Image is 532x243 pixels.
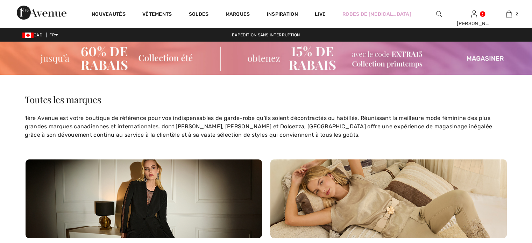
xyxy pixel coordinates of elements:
[189,11,209,19] a: Soldes
[21,110,511,143] div: 1ère Avenue est votre boutique de référence pour vos indispensables de garde-robe qu'ils soient d...
[471,10,477,17] a: Se connecter
[506,10,512,18] img: Mon panier
[270,159,507,238] img: Frank Lyman
[267,11,298,19] span: Inspiration
[471,10,477,18] img: Mes infos
[26,159,262,238] img: Joseph Ribkoff
[142,11,172,19] a: Vêtements
[436,10,442,18] img: recherche
[457,20,491,27] div: [PERSON_NAME]
[516,11,518,17] span: 2
[226,11,250,19] a: Marques
[21,92,511,108] h1: Toutes les marques
[92,11,126,19] a: Nouveautés
[49,33,58,37] span: FR
[492,10,526,18] a: 2
[17,6,66,20] img: 1ère Avenue
[22,33,34,38] img: Canadian Dollar
[488,222,525,240] iframe: Ouvre un widget dans lequel vous pouvez trouver plus d’informations
[22,33,45,37] span: CAD
[342,10,411,18] a: Robes de [MEDICAL_DATA]
[315,10,326,18] a: Live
